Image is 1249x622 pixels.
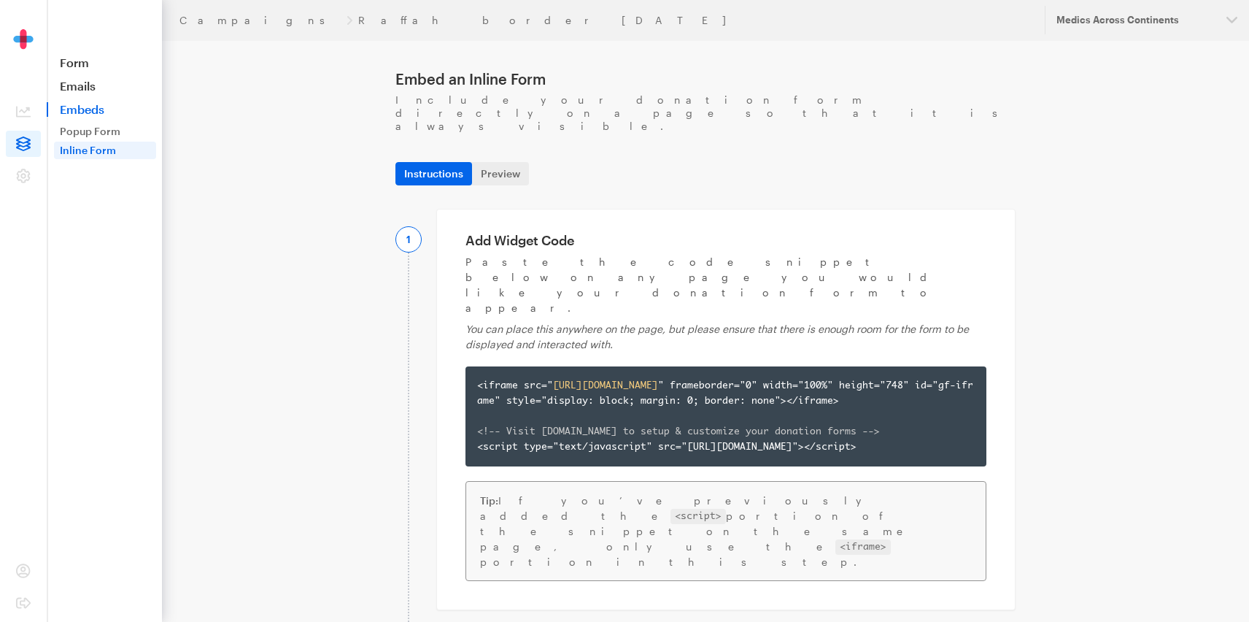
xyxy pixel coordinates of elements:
a: Instructions [395,162,472,185]
div: <iframe src=" " frameborder="0" width="100%" height="748" id="gf-iframe" style="display: block; m... [477,378,975,455]
p: Include your donation form directly on a page so that it is always visible. [395,93,1016,133]
div: Medics Across Continents [1056,14,1215,26]
p: Paste the code snippet below on any page you would like your donation form to appear. [465,254,986,315]
a: Preview [472,162,529,185]
div: 1 [395,226,422,253]
span: Tip: [480,494,498,507]
a: Raffah border [DATE] [358,15,740,26]
code: <script> [670,509,726,524]
div: If you’ve previously added the portion of the snippet on the same page, only use the portion in t... [465,481,986,581]
a: Inline Form [54,142,156,159]
a: Embeds [47,102,162,117]
p: You can place this anywhere on the page, but please ensure that there is enough room for the form... [465,321,986,352]
button: Medics Across Continents [1045,6,1249,34]
code: <iframe> [835,540,891,555]
a: Campaigns [179,15,341,26]
a: Form [47,55,162,70]
span: [URL][DOMAIN_NAME] [553,381,658,391]
h2: Add Widget Code [465,232,986,248]
h1: Embed an Inline Form [395,70,1016,88]
a: Emails [47,79,162,93]
span: <!-- Visit [DOMAIN_NAME] to setup & customize your donation forms --> [477,427,880,437]
a: Popup Form [54,123,156,140]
